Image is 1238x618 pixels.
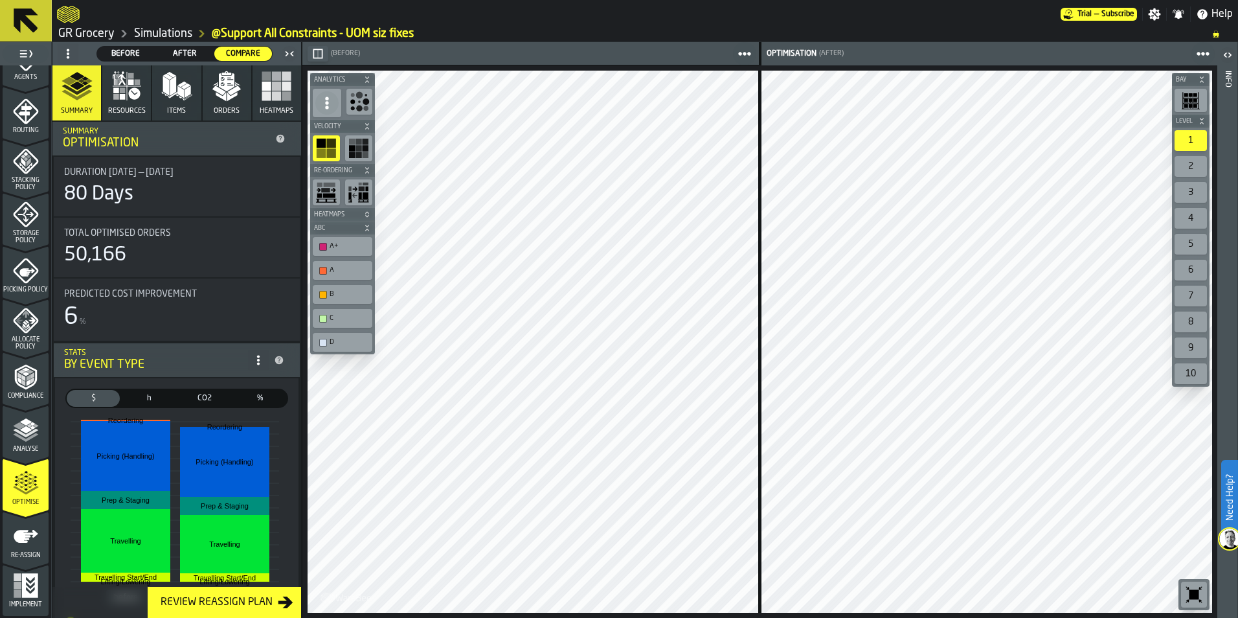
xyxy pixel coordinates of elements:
div: By event type [64,358,248,372]
span: CO2 [181,393,229,404]
span: Analytics [311,76,361,84]
button: button-Review Reassign Plan [148,587,301,618]
div: button-toolbar-undefined [1172,361,1210,387]
div: button-toolbar-undefined [1172,309,1210,335]
button: button- [310,73,375,86]
svg: Show Congestion [349,91,370,112]
div: button-toolbar-undefined [1172,205,1210,231]
div: Title [64,167,289,177]
div: stat-Total Optimised Orders [54,218,300,277]
div: button-toolbar-undefined [1178,579,1210,610]
div: button-toolbar-undefined [310,306,375,330]
button: button- [308,46,328,62]
a: link-to-/wh/i/e451d98b-95f6-4604-91ff-c80219f9c36d/simulations/46d92d0c-22b1-4e8d-b166-2514622a8a13 [212,27,414,41]
span: ABC [311,225,361,232]
div: button-toolbar-undefined [310,133,343,164]
button: button- [310,164,375,177]
span: Items [167,107,186,115]
span: h [125,393,173,404]
label: button-switch-multi-Time [121,389,177,408]
span: After [161,48,208,60]
div: button-toolbar-undefined [1172,335,1210,361]
svg: show ABC heatmap [316,138,337,159]
li: menu Allocate Policy [3,299,49,351]
label: button-switch-multi-CO2 [177,389,232,408]
div: button-toolbar-undefined [310,177,343,208]
div: 1 [1175,130,1207,151]
header: Info [1217,42,1237,618]
div: 50,166 [64,244,126,267]
label: button-switch-multi-Share [232,389,288,408]
svg: show triggered reorders heatmap [316,182,337,203]
li: menu Analyse [3,406,49,457]
div: 4 [1175,208,1207,229]
svg: Reset zoom and position [1184,584,1204,605]
div: Summary [63,127,270,136]
span: Optimise [3,499,49,506]
div: 6 [64,304,78,330]
div: button-toolbar-undefined [310,258,375,282]
li: menu Agents [3,34,49,86]
div: A [315,264,370,277]
div: button-toolbar-undefined [310,235,375,258]
label: button-toggle-Settings [1143,8,1166,21]
div: Title [64,289,289,299]
li: menu Storage Policy [3,193,49,245]
span: Stacking Policy [3,177,49,191]
span: $ [69,393,117,404]
span: % [236,393,284,404]
button: button- [1172,73,1210,86]
div: button-toolbar-undefined [1172,257,1210,283]
span: Heatmaps [311,211,361,218]
div: 80 Days [64,183,133,206]
div: Menu Subscription [1061,8,1137,21]
div: Optimisation [764,49,816,58]
div: Title [64,228,289,238]
li: menu Stacking Policy [3,140,49,192]
span: Bay [1173,76,1195,84]
div: thumb [234,390,287,407]
span: Routing [3,127,49,134]
span: Subscribe [1101,10,1134,19]
span: Before [102,48,150,60]
div: 9 [1175,338,1207,358]
label: button-toggle-Close me [280,46,298,62]
div: Review Reassign Plan [155,595,278,610]
div: button-toolbar-undefined [310,330,375,354]
div: button-toolbar-undefined [310,282,375,306]
label: button-toggle-Notifications [1167,8,1190,21]
div: B [315,288,370,301]
nav: Breadcrumb [57,26,1233,41]
span: Compare [219,48,267,60]
div: 8 [1175,312,1207,332]
div: button-toolbar-undefined [1172,128,1210,154]
li: menu Picking Policy [3,246,49,298]
div: button-toolbar-undefined [1172,86,1210,115]
div: button-toolbar-undefined [344,86,375,120]
div: 7 [1175,286,1207,306]
div: thumb [214,47,272,61]
div: button-toolbar-undefined [1172,231,1210,257]
svg: show Visits heatmap [348,138,369,159]
a: logo-header [57,3,80,26]
span: (After) [819,49,844,58]
a: link-to-/wh/i/e451d98b-95f6-4604-91ff-c80219f9c36d [58,27,115,41]
div: stat-Predicted Cost Improvement [54,279,300,341]
div: C [315,312,370,325]
div: 2 [1175,156,1207,177]
label: button-switch-multi-After [155,46,214,62]
span: Summary [61,107,93,115]
div: button-toolbar-undefined [1172,179,1210,205]
button: button- [1172,115,1210,128]
div: thumb [178,390,231,407]
li: menu Routing [3,87,49,139]
li: menu Compliance [3,352,49,404]
label: Need Help? [1222,461,1237,534]
span: % [80,317,86,326]
a: link-to-/wh/i/e451d98b-95f6-4604-91ff-c80219f9c36d [134,27,192,41]
span: Compliance [3,393,49,400]
span: Help [1211,6,1233,22]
